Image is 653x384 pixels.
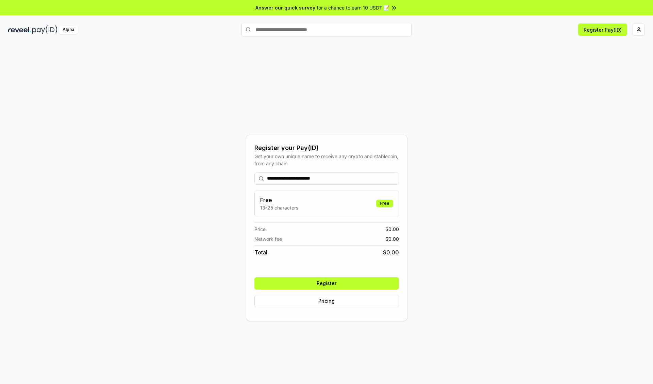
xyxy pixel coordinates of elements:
[385,235,399,243] span: $ 0.00
[376,200,393,207] div: Free
[254,235,282,243] span: Network fee
[8,26,31,34] img: reveel_dark
[254,226,266,233] span: Price
[385,226,399,233] span: $ 0.00
[255,4,315,11] span: Answer our quick survey
[32,26,57,34] img: pay_id
[578,23,627,36] button: Register Pay(ID)
[254,277,399,289] button: Register
[59,26,78,34] div: Alpha
[254,143,399,153] div: Register your Pay(ID)
[383,248,399,256] span: $ 0.00
[260,204,298,211] p: 13-25 characters
[260,196,298,204] h3: Free
[254,153,399,167] div: Get your own unique name to receive any crypto and stablecoin, from any chain
[254,248,267,256] span: Total
[317,4,389,11] span: for a chance to earn 10 USDT 📝
[254,295,399,307] button: Pricing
